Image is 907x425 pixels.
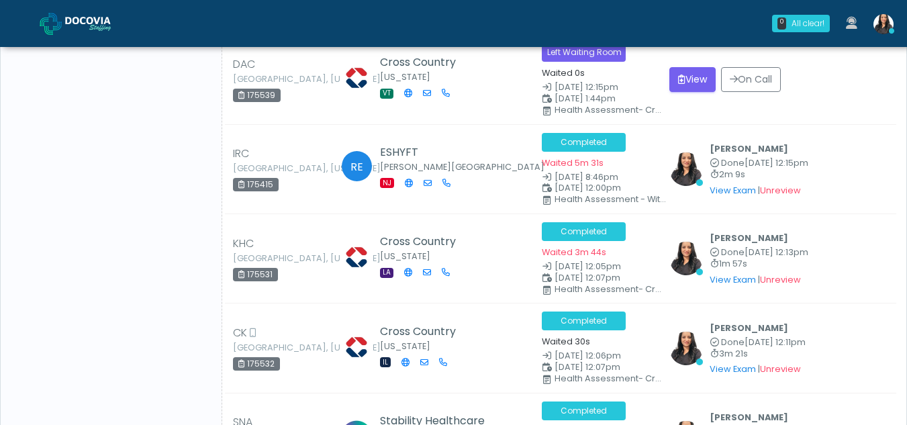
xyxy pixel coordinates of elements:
img: Viral Patel [669,152,703,186]
a: Unreview [760,274,801,285]
button: View [669,67,716,92]
span: CK [233,325,247,341]
span: | [758,274,801,285]
b: [PERSON_NAME] [710,322,788,334]
img: Lisa Sellers [340,61,373,95]
small: Completed at [710,159,808,168]
div: 0 [777,17,786,30]
span: VT [380,89,393,99]
span: DAC [233,56,255,73]
span: Done [721,157,745,169]
span: [DATE] 12:05pm [555,261,621,272]
div: 175532 [233,357,280,371]
small: [GEOGRAPHIC_DATA], [US_STATE] [233,164,307,173]
span: IRC [233,146,249,162]
a: 0 All clear! [764,9,838,38]
small: [PERSON_NAME][GEOGRAPHIC_DATA] [380,161,544,173]
div: Health Assessment- Cross Country [555,285,667,293]
small: [GEOGRAPHIC_DATA], [US_STATE] [233,344,307,352]
span: [DATE] 12:15pm [745,157,808,169]
img: Viral Patel [669,332,703,365]
span: IL [380,357,391,367]
h5: ESHYFT [380,146,497,158]
b: [PERSON_NAME] [710,412,788,423]
small: Scheduled Time [542,184,654,193]
a: Unreview [760,363,801,375]
small: Waited 30s [542,336,590,347]
div: Health Assessment- Cross Country [555,106,667,114]
span: | [758,363,801,375]
div: Health Assessment- Cross Country [555,375,667,383]
a: View Exam [710,363,756,375]
span: Done [721,336,745,348]
span: KHC [233,236,254,252]
small: Waited 5m 31s [542,157,604,169]
span: [DATE] 12:07pm [555,361,620,373]
span: Completed [542,402,626,420]
span: [DATE] 12:06pm [555,350,621,361]
span: Completed [542,222,626,241]
small: 3m 21s [710,350,806,359]
h5: Cross Country [380,56,461,68]
h5: Cross Country [380,236,461,248]
img: Viral Patel [873,14,894,34]
span: RE [342,151,372,181]
button: On Call [721,67,781,92]
small: Date Created [542,173,654,182]
small: Date Created [542,263,654,271]
h5: Cross Country [380,326,458,338]
span: Completed [542,133,626,152]
span: [DATE] 12:13pm [745,246,808,258]
span: [DATE] 12:07pm [555,272,620,283]
span: NJ [380,178,394,188]
div: 175415 [233,178,279,191]
small: Waited 0s [542,67,585,79]
a: Unreview [760,185,801,196]
b: [PERSON_NAME] [710,232,788,244]
small: [US_STATE] [380,340,430,352]
span: Done [721,246,745,258]
span: [DATE] 1:44pm [555,93,616,104]
small: 1m 57s [710,260,808,269]
img: Docovia [40,13,62,35]
small: Completed at [710,338,806,347]
span: [DATE] 8:46pm [555,171,618,183]
small: [US_STATE] [380,250,430,262]
div: Health Assessment - With Payment [555,195,667,203]
span: LA [380,268,393,278]
img: Lisa Sellers [340,240,373,274]
span: Left Waiting Room [542,43,626,62]
img: Lisa Sellers [340,330,373,364]
img: Viral Patel [669,242,703,275]
div: 175531 [233,268,278,281]
small: [GEOGRAPHIC_DATA], [US_STATE] [233,254,307,263]
small: Date Created [542,352,654,361]
img: Docovia [65,17,132,30]
div: All clear! [792,17,824,30]
a: View Exam [710,185,756,196]
span: | [758,185,801,196]
small: Date Created [542,83,654,92]
span: [DATE] 12:11pm [745,336,806,348]
div: 175539 [233,89,281,102]
button: Open LiveChat chat widget [11,5,51,46]
b: [PERSON_NAME] [710,143,788,154]
small: Waited 3m 44s [542,246,606,258]
span: [DATE] 12:00pm [555,182,621,193]
small: [GEOGRAPHIC_DATA], [US_STATE] [233,75,307,83]
small: [US_STATE] [380,71,430,83]
a: View Exam [710,274,756,285]
small: Scheduled Time [542,95,654,103]
span: Completed [542,312,626,330]
a: Docovia [40,1,132,45]
small: Scheduled Time [542,363,654,372]
small: Completed at [710,248,808,257]
span: [DATE] 12:15pm [555,81,618,93]
small: 2m 9s [710,171,808,179]
small: Scheduled Time [542,274,654,283]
